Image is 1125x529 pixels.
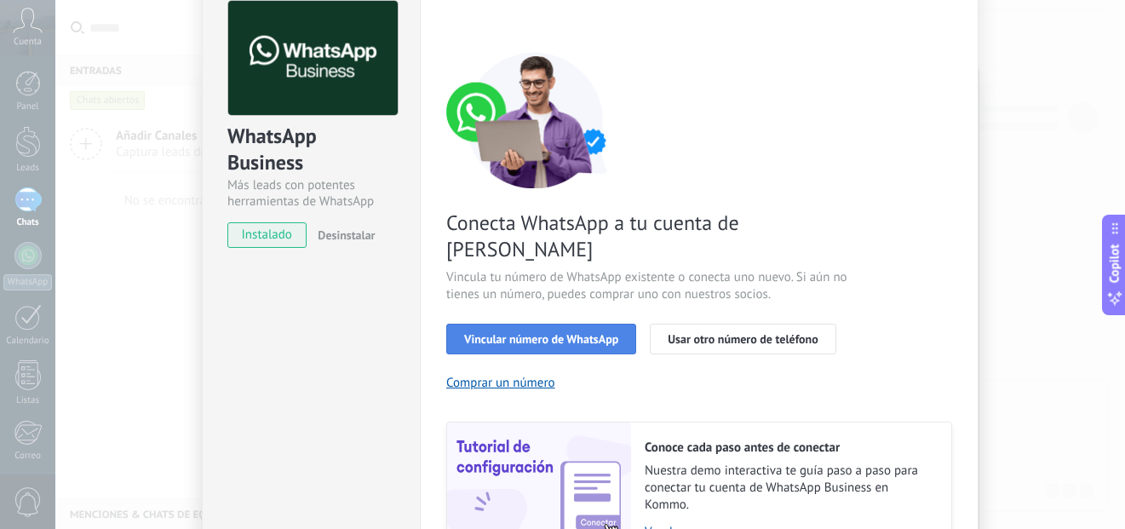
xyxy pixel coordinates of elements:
[446,324,636,354] button: Vincular número de WhatsApp
[668,333,818,345] span: Usar otro número de teléfono
[446,210,852,262] span: Conecta WhatsApp a tu cuenta de [PERSON_NAME]
[228,1,398,116] img: logo_main.png
[227,177,395,210] div: Más leads con potentes herramientas de WhatsApp
[311,222,375,248] button: Desinstalar
[446,375,555,391] button: Comprar un número
[1106,244,1123,283] span: Copilot
[446,52,625,188] img: connect number
[645,463,934,514] span: Nuestra demo interactiva te guía paso a paso para conectar tu cuenta de WhatsApp Business en Kommo.
[227,123,395,177] div: WhatsApp Business
[318,227,375,243] span: Desinstalar
[464,333,618,345] span: Vincular número de WhatsApp
[650,324,835,354] button: Usar otro número de teléfono
[645,440,934,456] h2: Conoce cada paso antes de conectar
[446,269,852,303] span: Vincula tu número de WhatsApp existente o conecta uno nuevo. Si aún no tienes un número, puedes c...
[228,222,306,248] span: instalado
